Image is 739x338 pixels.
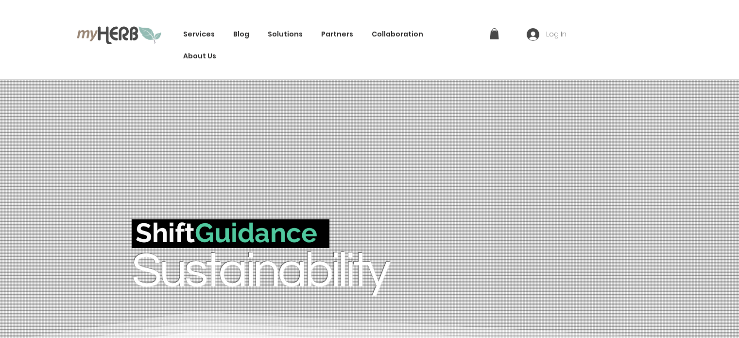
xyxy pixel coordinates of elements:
span: Guidance [195,217,317,249]
span: Partners [321,29,353,39]
span: Shift [136,217,195,249]
span: Collaboration [372,29,423,39]
a: Collaboration [367,25,428,43]
span: Solutions [268,29,303,39]
div: Solutions [263,25,308,43]
img: myHerb Logo [77,25,162,44]
span: Log In [543,30,570,39]
span: About Us [183,51,216,61]
a: Services [178,25,220,43]
span: Services [183,29,215,39]
nav: Site [178,25,479,65]
a: Blog [228,25,254,43]
a: Partners [316,25,358,43]
a: About Us [178,47,221,65]
span: Blog [233,29,249,39]
button: Log In [520,25,573,44]
span: Sustainability [132,246,388,296]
